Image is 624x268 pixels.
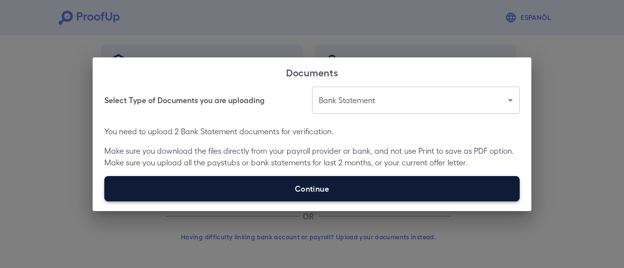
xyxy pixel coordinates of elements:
[104,176,520,201] label: Continue
[104,94,265,106] h6: Select Type of Documents you are uploading
[312,87,520,114] div: Bank Statement
[104,145,520,168] p: Make sure you download the files directly from your payroll provider or bank, and not use Print t...
[104,125,520,137] p: You need to upload 2 Bank Statement documents for verification.
[93,57,531,87] h2: Documents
